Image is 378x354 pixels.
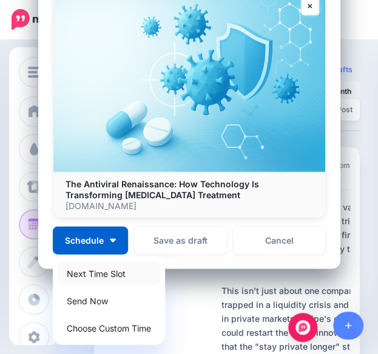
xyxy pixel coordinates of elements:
[58,261,160,285] a: Next Time Slot
[288,313,317,342] div: Open Intercom Messenger
[65,236,104,244] span: Schedule
[58,316,160,339] a: Choose Custom Time
[134,226,227,254] button: Save as draft
[66,178,259,199] b: The Antiviral Renaissance: How Technology Is Transforming [MEDICAL_DATA] Treatment
[53,226,128,254] button: Schedule
[53,256,165,344] div: Schedule
[110,238,116,242] img: arrow-down-white.png
[66,200,313,211] p: [DOMAIN_NAME]
[233,226,326,254] a: Cancel
[58,289,160,312] a: Send Now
